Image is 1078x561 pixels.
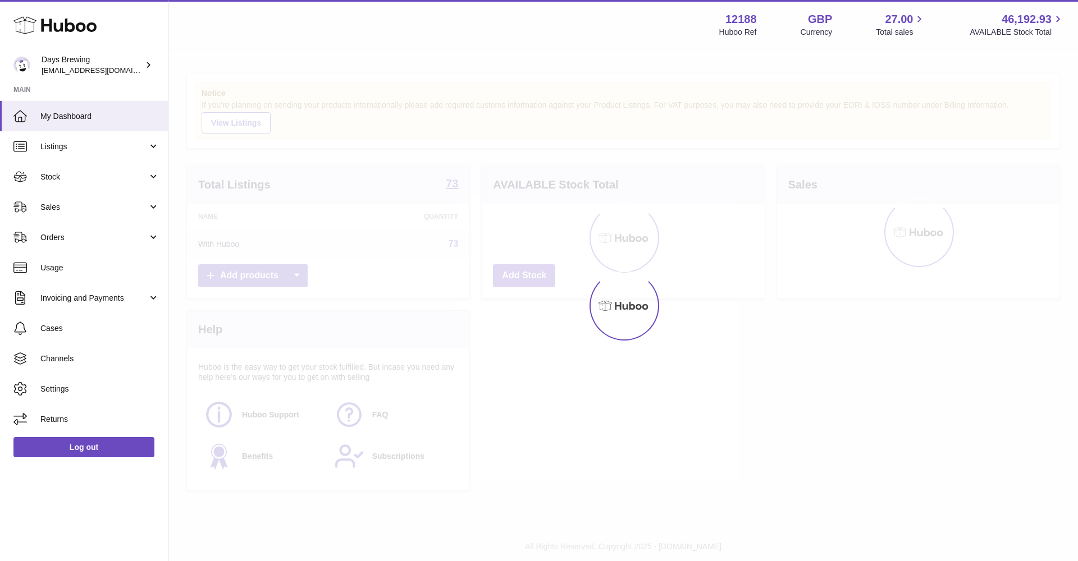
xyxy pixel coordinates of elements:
[876,27,926,38] span: Total sales
[40,141,148,152] span: Listings
[1002,12,1052,27] span: 46,192.93
[40,263,159,273] span: Usage
[970,27,1065,38] span: AVAILABLE Stock Total
[40,232,148,243] span: Orders
[40,323,159,334] span: Cases
[40,111,159,122] span: My Dashboard
[808,12,832,27] strong: GBP
[725,12,757,27] strong: 12188
[40,202,148,213] span: Sales
[40,414,159,425] span: Returns
[876,12,926,38] a: 27.00 Total sales
[801,27,833,38] div: Currency
[40,353,159,364] span: Channels
[40,384,159,394] span: Settings
[42,66,165,75] span: [EMAIL_ADDRESS][DOMAIN_NAME]
[40,172,148,182] span: Stock
[719,27,757,38] div: Huboo Ref
[885,12,913,27] span: 27.00
[13,57,30,73] img: victoria@daysbrewing.com
[42,54,143,76] div: Days Brewing
[13,437,154,457] a: Log out
[970,12,1065,38] a: 46,192.93 AVAILABLE Stock Total
[40,293,148,304] span: Invoicing and Payments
